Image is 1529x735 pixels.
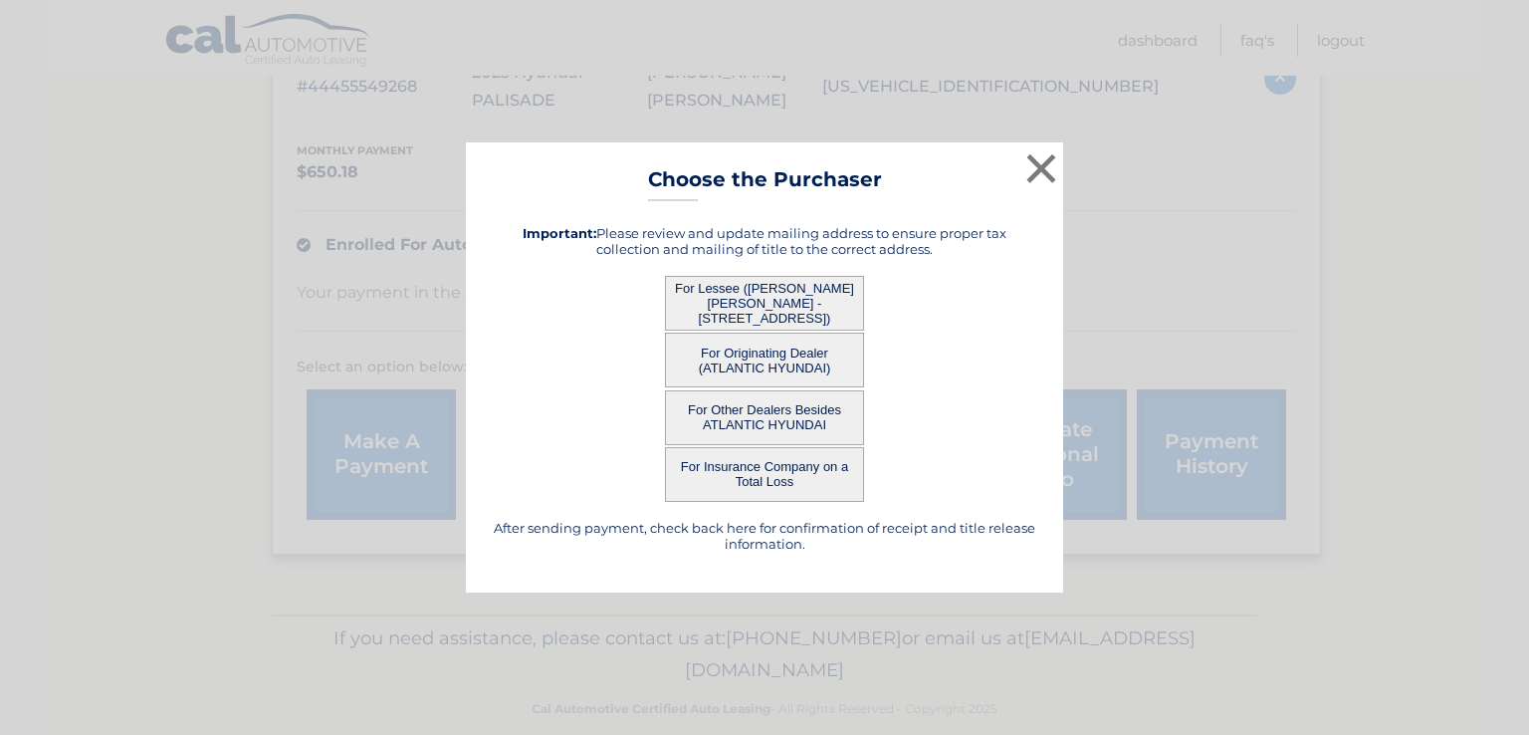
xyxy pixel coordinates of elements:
button: For Lessee ([PERSON_NAME] [PERSON_NAME] - [STREET_ADDRESS]) [665,276,864,331]
button: × [1021,148,1061,188]
h5: Please review and update mailing address to ensure proper tax collection and mailing of title to ... [491,225,1038,257]
h5: After sending payment, check back here for confirmation of receipt and title release information. [491,520,1038,552]
h3: Choose the Purchaser [648,167,882,202]
button: For Originating Dealer (ATLANTIC HYUNDAI) [665,333,864,387]
button: For Other Dealers Besides ATLANTIC HYUNDAI [665,390,864,445]
button: For Insurance Company on a Total Loss [665,447,864,502]
strong: Important: [523,225,596,241]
